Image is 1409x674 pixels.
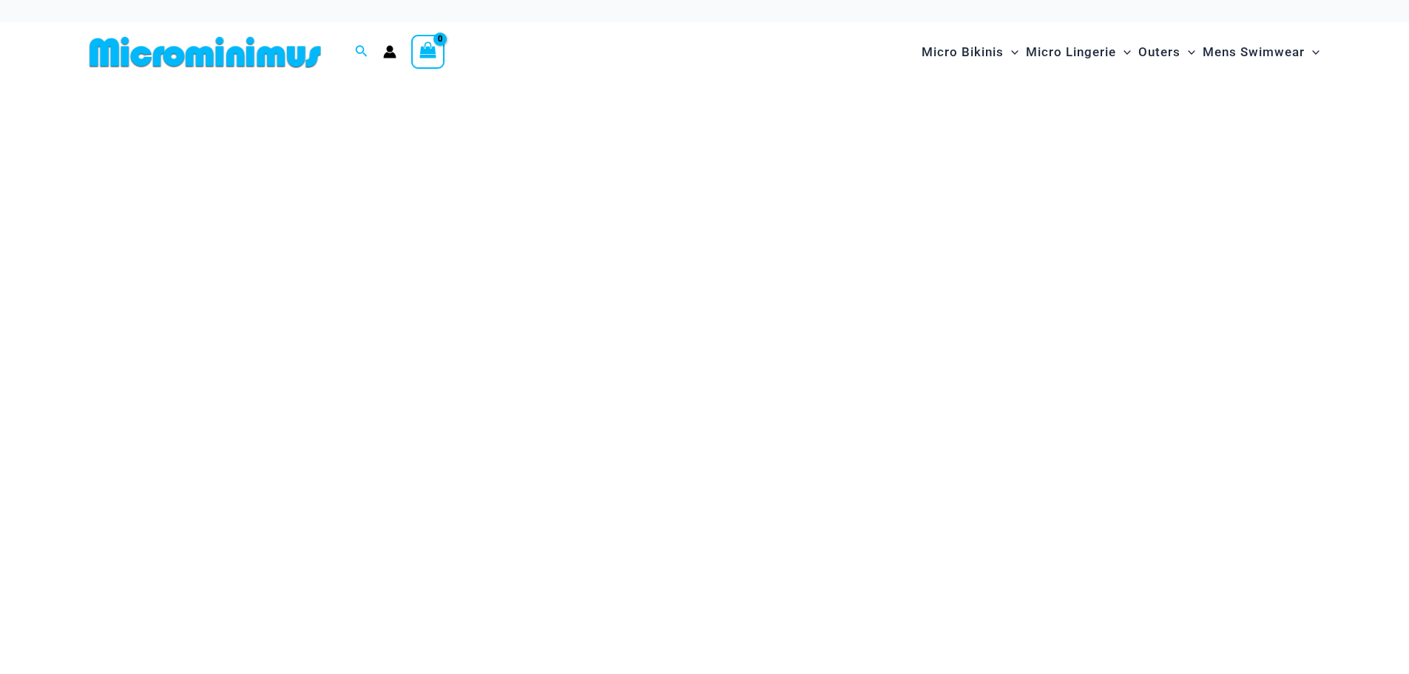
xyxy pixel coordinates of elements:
span: Menu Toggle [1305,33,1320,71]
span: Mens Swimwear [1203,33,1305,71]
img: MM SHOP LOGO FLAT [84,36,327,69]
span: Micro Lingerie [1026,33,1116,71]
a: Search icon link [355,43,368,61]
a: Micro BikinisMenu ToggleMenu Toggle [918,30,1022,75]
a: OutersMenu ToggleMenu Toggle [1135,30,1199,75]
a: Micro LingerieMenu ToggleMenu Toggle [1022,30,1135,75]
nav: Site Navigation [916,27,1326,77]
span: Menu Toggle [1180,33,1195,71]
span: Outers [1138,33,1180,71]
span: Menu Toggle [1004,33,1018,71]
a: View Shopping Cart, empty [411,35,445,69]
span: Micro Bikinis [922,33,1004,71]
span: Menu Toggle [1116,33,1131,71]
a: Mens SwimwearMenu ToggleMenu Toggle [1199,30,1323,75]
a: Account icon link [383,45,396,58]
